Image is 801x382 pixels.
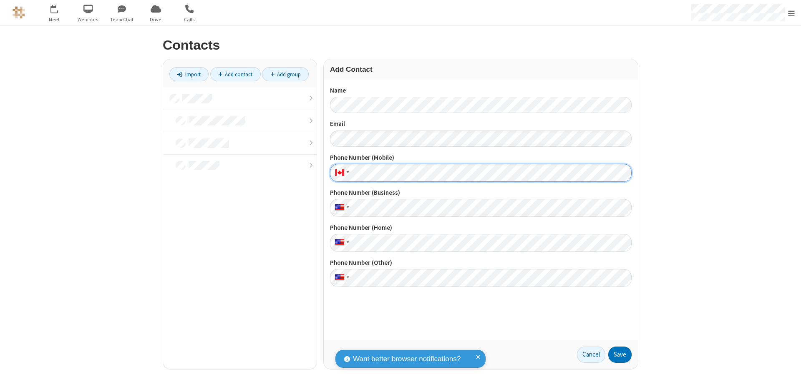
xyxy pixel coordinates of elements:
button: Save [608,347,632,363]
label: Phone Number (Mobile) [330,153,632,163]
span: Drive [140,16,171,23]
label: Phone Number (Business) [330,188,632,198]
label: Phone Number (Home) [330,223,632,233]
label: Phone Number (Other) [330,258,632,268]
a: Add group [262,67,309,81]
img: QA Selenium DO NOT DELETE OR CHANGE [13,6,25,19]
div: United States: + 1 [330,269,352,287]
h3: Add Contact [330,65,632,73]
label: Email [330,119,632,129]
div: 1 [56,5,62,11]
div: United States: + 1 [330,234,352,252]
h2: Contacts [163,38,638,53]
div: Canada: + 1 [330,164,352,182]
a: Add contact [210,67,261,81]
label: Name [330,86,632,95]
span: Want better browser notifications? [353,354,461,364]
span: Webinars [73,16,104,23]
a: Import [169,67,209,81]
div: United States: + 1 [330,199,352,217]
span: Calls [174,16,205,23]
span: Team Chat [106,16,138,23]
iframe: Chat [780,360,795,376]
span: Meet [39,16,70,23]
a: Cancel [577,347,605,363]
